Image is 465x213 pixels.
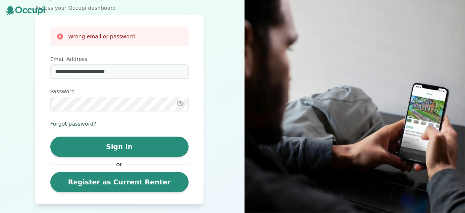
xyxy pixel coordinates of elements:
[50,88,189,95] label: Password
[113,160,126,169] span: or
[50,172,189,192] a: Register as Current Renter
[50,137,189,157] button: Sign In
[50,55,189,63] label: Email Address
[68,33,137,40] h3: Wrong email or password.
[50,120,97,128] button: Forgot password?
[35,4,204,12] p: Access your Occupi dashboard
